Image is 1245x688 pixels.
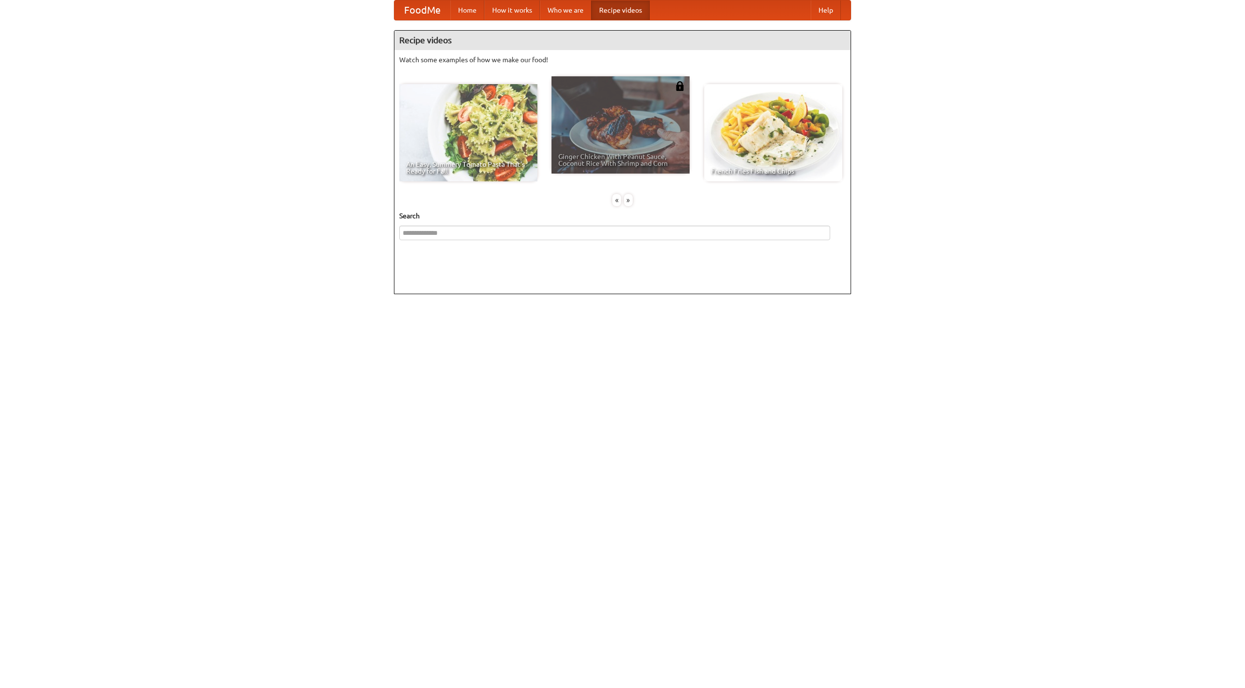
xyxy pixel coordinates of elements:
[612,194,621,206] div: «
[484,0,540,20] a: How it works
[675,81,685,91] img: 483408.png
[540,0,591,20] a: Who we are
[394,31,851,50] h4: Recipe videos
[704,84,842,181] a: French Fries Fish and Chips
[624,194,633,206] div: »
[394,0,450,20] a: FoodMe
[399,211,846,221] h5: Search
[450,0,484,20] a: Home
[811,0,841,20] a: Help
[406,161,531,175] span: An Easy, Summery Tomato Pasta That's Ready for Fall
[399,55,846,65] p: Watch some examples of how we make our food!
[591,0,650,20] a: Recipe videos
[711,168,836,175] span: French Fries Fish and Chips
[399,84,537,181] a: An Easy, Summery Tomato Pasta That's Ready for Fall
